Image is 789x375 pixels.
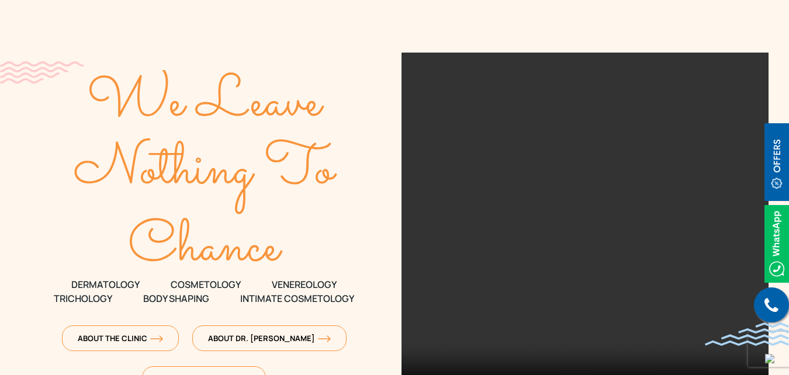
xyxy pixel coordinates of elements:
[87,60,324,147] text: We Leave
[71,277,140,291] span: DERMATOLOGY
[764,123,789,201] img: offerBt
[272,277,337,291] span: VENEREOLOGY
[78,333,163,343] span: About The Clinic
[62,325,179,351] a: About The Clinicorange-arrow
[74,127,338,214] text: Nothing To
[208,333,331,343] span: About Dr. [PERSON_NAME]
[171,277,241,291] span: COSMETOLOGY
[143,291,209,305] span: Body Shaping
[150,335,163,342] img: orange-arrow
[764,205,789,283] img: Whatsappicon
[54,291,112,305] span: TRICHOLOGY
[764,237,789,249] a: Whatsappicon
[765,354,774,363] img: up-blue-arrow.svg
[129,205,283,291] text: Chance
[240,291,354,305] span: Intimate Cosmetology
[318,335,331,342] img: orange-arrow
[192,325,347,351] a: About Dr. [PERSON_NAME]orange-arrow
[705,322,789,346] img: bluewave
